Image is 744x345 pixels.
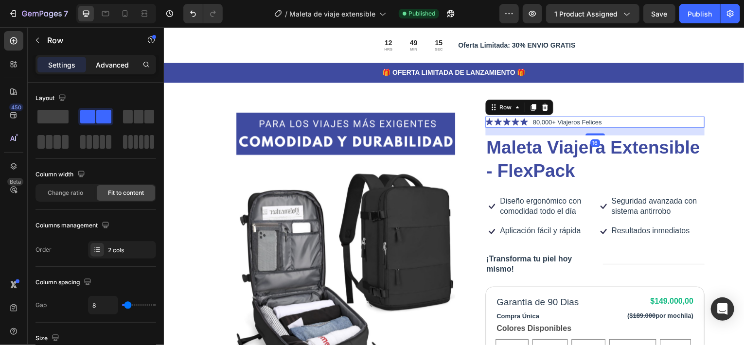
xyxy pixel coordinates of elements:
[335,286,417,296] p: Compra Única
[108,189,144,197] span: Fit to content
[711,297,734,321] div: Open Intercom Messenger
[89,296,118,314] input: Auto
[64,8,68,19] p: 7
[7,178,23,186] div: Beta
[472,287,495,294] strong: 189.000
[108,246,154,255] div: 2 cols
[679,4,720,23] button: Publish
[688,9,712,19] div: Publish
[334,296,411,310] legend: Colores Disponibles
[35,301,47,310] div: Gap
[643,4,675,23] button: Save
[296,13,583,23] p: Oferta Limitada: 30% ENVIO GRATIS
[35,332,61,345] div: Size
[183,4,223,23] div: Undo/Redo
[4,4,72,23] button: 7
[47,34,130,46] p: Row
[35,276,93,289] div: Column spacing
[289,9,375,19] span: Maleta de viaje extensible
[48,60,75,70] p: Settings
[336,76,352,85] div: Row
[495,287,531,294] strong: por mochila
[652,10,668,18] span: Save
[285,9,287,19] span: /
[35,245,52,254] div: Order
[323,109,544,157] h1: Maleta Viajera Extensible - FlexPack
[338,170,431,190] p: Diseño ergonómico con comodidad todo el día
[96,60,129,70] p: Advanced
[35,92,68,105] div: Layout
[554,9,618,19] span: 1 product assigned
[164,27,744,345] iframe: Design area
[35,219,111,232] div: Columns management
[338,200,419,210] p: Aplicación fácil y rápida
[450,200,529,210] p: Resultados inmediatos
[9,103,23,111] div: 450
[324,228,425,249] p: ¡Transforma tu piel hoy mismo!
[466,287,532,295] p: ($ )
[429,113,439,121] div: 16
[35,168,87,181] div: Column width
[48,189,84,197] span: Change ratio
[465,270,533,282] div: $149.000,00
[408,9,435,18] span: Published
[335,270,417,284] p: Garantía de 90 Dias
[546,4,639,23] button: 1 product assigned
[450,170,543,190] p: Seguridad avanzada con sistema antirrobo
[371,91,441,101] p: 80,000+ Viajeros Felices
[1,41,583,51] p: 🎁 OFERTA LIMITADA DE LANZAMIENTO 🎁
